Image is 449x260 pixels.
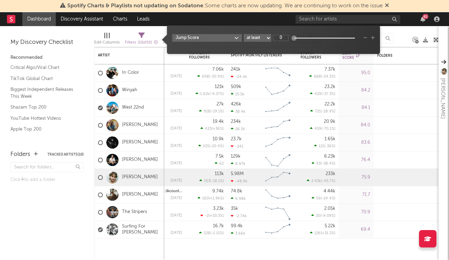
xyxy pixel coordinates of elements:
[420,16,425,22] button: 61
[262,99,294,117] svg: Chart title
[231,92,244,96] div: 15.5k
[322,92,334,96] span: -37.3 %
[211,92,223,96] span: -9.37 %
[314,231,321,235] span: 126
[231,179,248,183] div: -48.9k
[10,162,84,172] input: Search for folders...
[312,161,335,166] div: ( )
[423,14,428,19] div: 61
[262,134,294,151] svg: Chart title
[262,221,294,238] svg: Chart title
[211,231,223,235] span: -2.15 %
[122,140,158,145] a: [PERSON_NAME]
[310,92,335,96] div: ( )
[198,196,224,200] div: ( )
[10,125,77,133] a: Apple Top 200
[310,109,335,113] div: ( )
[122,192,158,198] a: [PERSON_NAME]
[321,214,334,218] span: -9.09 %
[342,226,370,234] div: 69.4
[199,179,224,183] div: ( )
[210,144,223,148] span: -20.4 %
[300,51,325,60] div: Spotify Followers
[322,162,334,166] span: -38.4 %
[322,75,334,79] span: -24.3 %
[98,53,150,57] div: Artist
[122,87,137,93] a: Winyah
[125,38,158,47] div: Filters
[342,139,370,147] div: 83.6
[342,121,370,129] div: 84.0
[314,75,321,79] span: 688
[205,127,212,131] span: 423
[170,74,182,78] div: [DATE]
[47,153,84,156] button: Tracked Artists(10)
[210,75,223,79] span: -20.9 %
[215,154,224,159] div: 7.5k
[324,206,335,211] div: 2.05k
[314,127,321,131] span: 459
[231,74,247,79] div: -24.4k
[377,54,429,58] div: Folders
[319,144,324,148] span: 121
[342,52,360,60] div: Jump Score
[322,110,334,113] span: -28.9 %
[125,30,158,50] div: Filters(10 of 10)
[10,136,77,144] a: Spotify Track Velocity Chart
[231,161,245,166] div: 8.97k
[324,119,335,124] div: 20.9k
[204,179,210,183] span: 553
[213,137,224,141] div: 10.9k
[231,196,246,201] div: 6.98k
[342,173,370,182] div: 75.9
[231,137,242,141] div: 23.7k
[216,102,224,107] div: 27k
[170,196,182,200] div: [DATE]
[10,64,77,71] a: Critical Algo/Viral Chart
[262,204,294,221] svg: Chart title
[325,67,335,72] div: 7.37k
[314,92,321,96] span: 429
[56,12,108,26] a: Discovery Assistant
[10,38,84,47] div: My Discovery Checklist
[322,127,334,131] span: -70.1 %
[262,151,294,169] svg: Chart title
[170,179,182,183] div: [DATE]
[219,162,224,166] span: 62
[325,224,335,228] div: 5.22k
[170,231,182,235] div: [DATE]
[210,197,223,200] span: +1.9k %
[310,231,335,235] div: ( )
[231,109,245,114] div: 38.4k
[316,214,320,218] span: 20
[231,119,241,124] div: 234k
[213,224,224,228] div: 16.7k
[231,206,238,211] div: 35k
[315,110,321,113] span: 721
[122,209,147,215] a: The Stripers
[204,231,210,235] span: 228
[213,119,224,124] div: 19.4k
[210,214,223,218] span: +33.3 %
[342,156,370,164] div: 76.4
[94,38,120,47] div: Edit Columns
[204,110,210,113] span: 918
[309,74,335,79] div: ( )
[314,144,335,148] div: ( )
[325,144,334,148] span: -36 %
[342,191,370,199] div: 71.7
[10,54,84,62] div: Recommended
[342,208,370,216] div: 70.9
[262,169,294,186] svg: Chart title
[325,137,335,141] div: 1.65k
[94,30,120,50] div: Edit Columns
[170,144,182,148] div: [DATE]
[10,75,77,82] a: TikTok Global Chart
[324,189,335,194] div: 4.44k
[211,110,223,113] span: -19.1 %
[312,196,335,200] div: ( )
[231,214,247,218] div: -2.74k
[199,231,224,235] div: ( )
[10,176,84,184] div: Click to add a folder.
[170,161,182,165] div: [DATE]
